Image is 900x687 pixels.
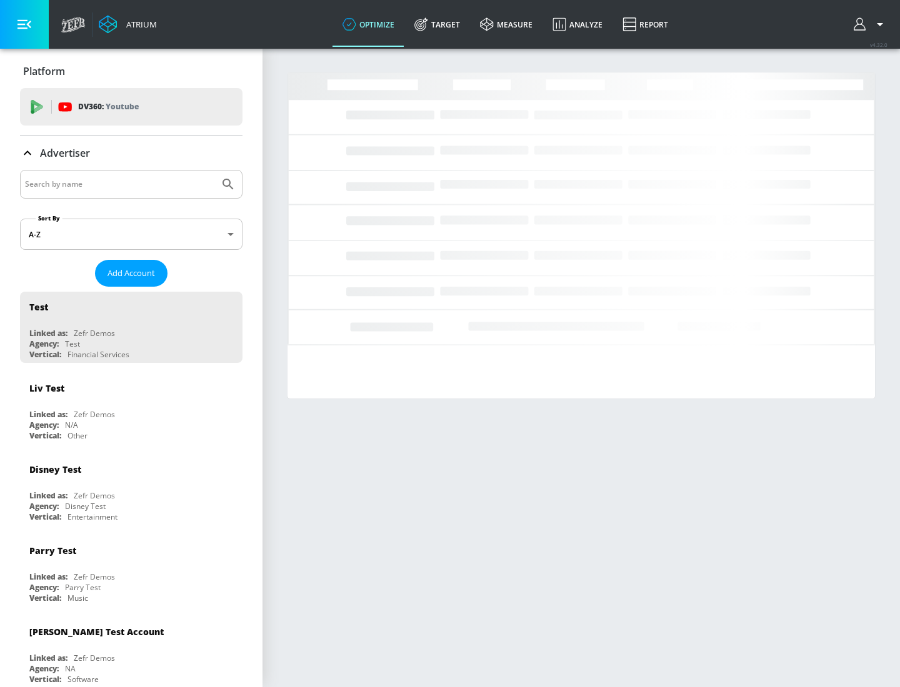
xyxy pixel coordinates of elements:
[29,420,59,430] div: Agency:
[404,2,470,47] a: Target
[67,512,117,522] div: Entertainment
[29,582,59,593] div: Agency:
[121,19,157,30] div: Atrium
[20,373,242,444] div: Liv TestLinked as:Zefr DemosAgency:N/AVertical:Other
[23,64,65,78] p: Platform
[65,420,78,430] div: N/A
[67,674,99,685] div: Software
[29,593,61,603] div: Vertical:
[332,2,404,47] a: optimize
[29,430,61,441] div: Vertical:
[74,653,115,663] div: Zefr Demos
[20,454,242,525] div: Disney TestLinked as:Zefr DemosAgency:Disney TestVertical:Entertainment
[870,41,887,48] span: v 4.32.0
[542,2,612,47] a: Analyze
[20,535,242,606] div: Parry TestLinked as:Zefr DemosAgency:Parry TestVertical:Music
[20,54,242,89] div: Platform
[36,214,62,222] label: Sort By
[29,512,61,522] div: Vertical:
[40,146,90,160] p: Advertiser
[29,501,59,512] div: Agency:
[25,176,214,192] input: Search by name
[65,501,106,512] div: Disney Test
[29,674,61,685] div: Vertical:
[29,545,76,556] div: Parry Test
[29,301,48,313] div: Test
[29,463,81,475] div: Disney Test
[29,663,59,674] div: Agency:
[20,292,242,363] div: TestLinked as:Zefr DemosAgency:TestVertical:Financial Services
[74,409,115,420] div: Zefr Demos
[65,582,101,593] div: Parry Test
[67,430,87,441] div: Other
[20,219,242,250] div: A-Z
[470,2,542,47] a: measure
[74,328,115,339] div: Zefr Demos
[74,490,115,501] div: Zefr Demos
[29,571,67,582] div: Linked as:
[20,136,242,171] div: Advertiser
[20,88,242,126] div: DV360: Youtube
[65,663,76,674] div: NA
[67,593,88,603] div: Music
[29,490,67,501] div: Linked as:
[29,339,59,349] div: Agency:
[78,100,139,114] p: DV360:
[29,328,67,339] div: Linked as:
[29,626,164,638] div: [PERSON_NAME] Test Account
[612,2,678,47] a: Report
[67,349,129,360] div: Financial Services
[29,409,67,420] div: Linked as:
[106,100,139,113] p: Youtube
[65,339,80,349] div: Test
[29,349,61,360] div: Vertical:
[95,260,167,287] button: Add Account
[29,382,64,394] div: Liv Test
[74,571,115,582] div: Zefr Demos
[107,266,155,280] span: Add Account
[29,653,67,663] div: Linked as:
[99,15,157,34] a: Atrium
